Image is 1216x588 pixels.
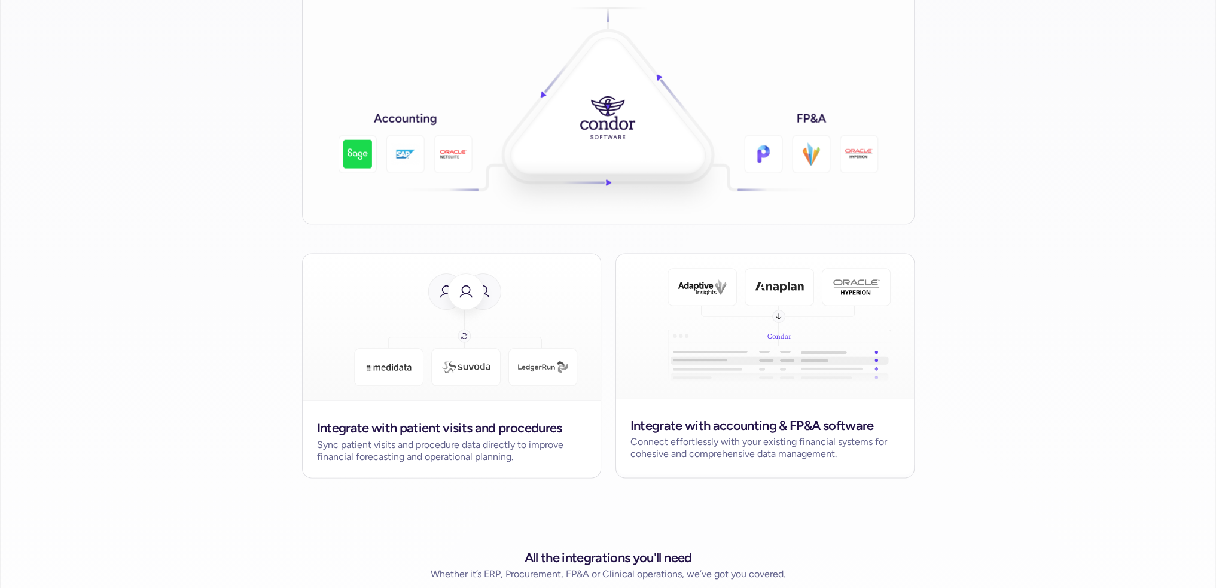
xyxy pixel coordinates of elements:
[630,436,900,460] div: Connect effortlessly with your existing financial systems for cohesive and comprehensive data man...
[317,439,586,463] div: Sync patient visits and procedure data directly to improve financial forecasting and operational ...
[317,415,562,437] div: Integrate with patient visits and procedures
[630,413,874,434] div: Integrate with accounting & FP&A software
[431,568,785,580] div: Whether it’s ERP, Procurement, FP&A or Clinical operations, we’ve got you covered.
[525,545,692,566] div: All the integrations you'll need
